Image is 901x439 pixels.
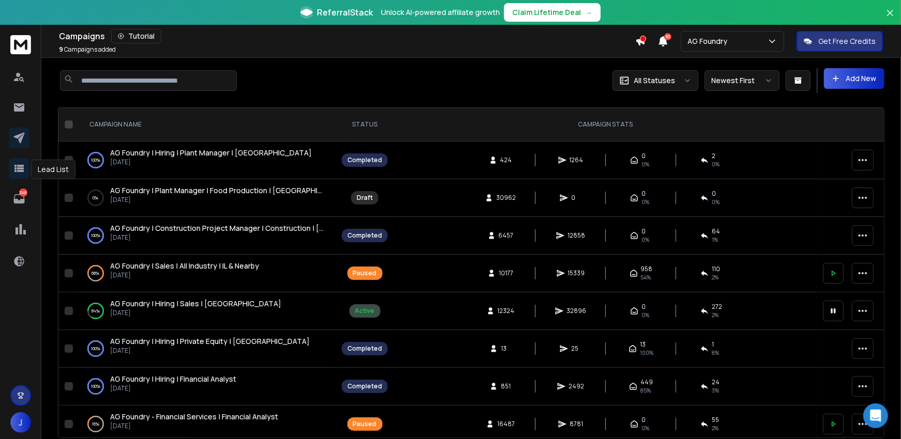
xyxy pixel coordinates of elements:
span: ReferralStack [317,6,373,19]
span: 13 [640,340,646,349]
span: 851 [501,382,511,390]
a: AG Foundry | Hiring | Financial Analyst [110,374,236,384]
span: 449 [640,378,653,386]
span: 10177 [499,269,513,277]
p: [DATE] [110,422,278,430]
td: 100%AG Foundry | Hiring | Plant Manager | [GEOGRAPHIC_DATA][DATE] [77,142,335,179]
span: AG Foundry | Hiring | Private Equity | [GEOGRAPHIC_DATA] [110,336,310,346]
span: 25 [571,344,582,353]
span: 0% [642,160,649,168]
span: 16487 [497,420,515,428]
p: 0 % [93,193,99,203]
span: 85 % [640,386,651,395]
button: J [10,412,31,433]
span: 0 [571,194,582,202]
span: 272 [712,303,722,311]
span: 30962 [496,194,516,202]
span: 0% [642,236,649,244]
a: 248 [9,189,29,209]
span: 110 [712,265,720,273]
span: 55 [712,416,719,424]
p: Get Free Credits [818,36,876,46]
button: Newest First [705,70,780,91]
span: 0 [642,227,646,236]
span: 8 % [712,349,719,357]
span: 32896 [567,307,586,315]
p: [DATE] [110,196,325,204]
span: 0 [642,303,646,311]
div: Draft [357,194,373,202]
a: AG Foundry | Plant Manager | Food Production | [GEOGRAPHIC_DATA] [110,185,325,196]
button: Claim Lifetime Deal→ [504,3,601,22]
span: AG Foundry | Sales | All Industry | IL & Nearby [110,261,259,271]
span: 13 [501,344,511,353]
td: 68%AG Foundry | Sales | All Industry | IL & Nearby[DATE] [77,255,335,292]
a: AG Foundry | Hiring | Sales | [GEOGRAPHIC_DATA] [110,299,281,309]
span: 0% [712,198,720,206]
div: Campaigns [59,29,635,43]
p: 68 % [92,268,100,278]
th: CAMPAIGN NAME [77,108,335,142]
span: 2 % [712,424,719,432]
div: Completed [347,344,382,353]
span: 8781 [570,420,583,428]
p: 84 % [91,306,100,316]
td: 100%AG Foundry | Hiring | Financial Analyst[DATE] [77,368,335,405]
p: All Statuses [634,75,675,86]
span: 958 [641,265,653,273]
span: 64 [712,227,720,236]
a: AG Foundry | Hiring | Plant Manager | [GEOGRAPHIC_DATA] [110,148,312,158]
span: 1 [712,340,714,349]
span: 50 [664,33,671,40]
p: 100 % [91,230,100,241]
td: 84%AG Foundry | Hiring | Sales | [GEOGRAPHIC_DATA][DATE] [77,292,335,330]
span: AG Foundry | Plant Manager | Food Production | [GEOGRAPHIC_DATA] [110,185,349,195]
span: 0% [642,311,649,319]
th: CAMPAIGN STATS [394,108,817,142]
span: 0% [642,198,649,206]
button: Close banner [883,6,897,31]
span: 0 % [712,160,720,168]
div: Paused [353,269,377,277]
p: AG Foundry [688,36,731,46]
div: Completed [347,382,382,390]
div: Lead List [31,160,75,179]
span: AG Foundry | Hiring | Financial Analyst [110,374,236,384]
div: Active [355,307,375,315]
span: 6457 [499,231,514,240]
td: 100%AG Foundry | Hiring | Private Equity | [GEOGRAPHIC_DATA][DATE] [77,330,335,368]
td: 0%AG Foundry | Plant Manager | Food Production | [GEOGRAPHIC_DATA][DATE] [77,179,335,217]
span: 0 [712,190,716,198]
span: 12858 [568,231,585,240]
p: [DATE] [110,233,325,242]
p: [DATE] [110,158,312,166]
p: 16 % [92,419,99,429]
p: [DATE] [110,309,281,317]
th: STATUS [335,108,394,142]
span: 9 [59,45,63,54]
button: Tutorial [111,29,161,43]
div: Open Intercom Messenger [863,403,888,428]
td: 100%AG Foundry | Construction Project Manager | Construction | [GEOGRAPHIC_DATA][DATE] [77,217,335,255]
button: Get Free Credits [797,31,883,52]
span: 1 % [712,236,718,244]
p: [DATE] [110,384,236,393]
div: Paused [353,420,377,428]
span: 1264 [570,156,584,164]
a: AG Foundry | Hiring | Private Equity | [GEOGRAPHIC_DATA] [110,336,310,347]
span: 2 [712,152,715,160]
span: 0 [642,190,646,198]
span: 15339 [568,269,585,277]
span: 100 % [640,349,653,357]
div: Completed [347,156,382,164]
p: 248 [19,189,27,197]
a: AG Foundry - Financial Services | Financial Analyst [110,412,278,422]
p: [DATE] [110,271,259,279]
span: 0 [642,152,646,160]
p: 100 % [91,155,100,165]
span: AG Foundry | Construction Project Manager | Construction | [GEOGRAPHIC_DATA] [110,223,393,233]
